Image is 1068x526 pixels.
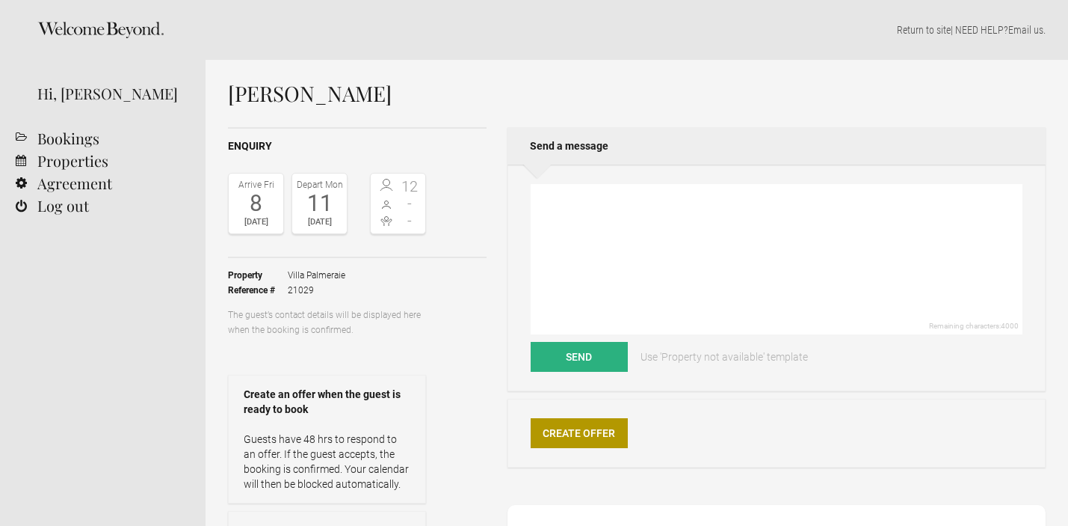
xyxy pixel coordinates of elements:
h1: [PERSON_NAME] [228,82,1046,105]
div: Hi, [PERSON_NAME] [37,82,183,105]
a: Return to site [897,24,951,36]
strong: Reference # [228,283,288,298]
a: Email us [1008,24,1043,36]
div: 8 [232,192,280,215]
p: The guest’s contact details will be displayed here when the booking is confirmed. [228,308,426,337]
span: - [398,196,422,211]
strong: Create an offer when the guest is ready to book [244,387,410,417]
span: 12 [398,179,422,194]
span: - [398,213,422,228]
strong: Property [228,268,288,283]
div: Depart Mon [296,177,343,192]
h2: Enquiry [228,138,487,154]
div: Arrive Fri [232,177,280,192]
span: 21029 [288,283,345,298]
a: Create Offer [531,418,628,448]
span: Villa Palmeraie [288,268,345,283]
div: [DATE] [232,215,280,230]
div: [DATE] [296,215,343,230]
a: Use 'Property not available' template [630,342,818,372]
p: | NEED HELP? . [228,22,1046,37]
h2: Send a message [507,127,1046,165]
p: Guests have 48 hrs to respond to an offer. If the guest accepts, the booking is confirmed. Your c... [244,432,410,492]
div: 11 [296,192,343,215]
button: Send [531,342,628,372]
